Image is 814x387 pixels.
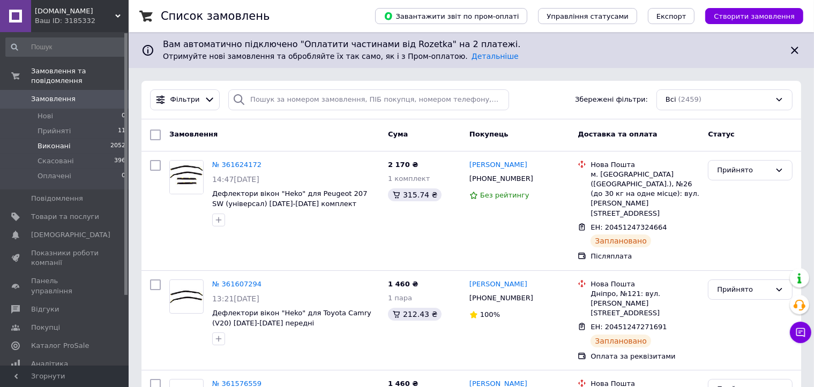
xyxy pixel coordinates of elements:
button: Завантажити звіт по пром-оплаті [375,8,527,24]
span: Завантажити звіт по пром-оплаті [384,11,519,21]
span: Товари та послуги [31,212,99,222]
div: Ваш ID: 3185332 [35,16,129,26]
button: Управління статусами [538,8,637,24]
div: Заплановано [591,234,651,247]
span: ЕН: 20451247324664 [591,223,667,231]
span: 2 170 ₴ [388,161,418,169]
span: Отримуйте нові замовлення та обробляйте їх так само, як і з Пром-оплатою. [163,52,519,60]
input: Пошук за номером замовлення, ПІБ покупця, номером телефону, Email, номером накладної [228,89,509,110]
span: Відгуки [31,305,59,314]
span: Прийняті [38,126,71,136]
span: Експорт [656,12,686,20]
span: (2459) [678,95,701,103]
div: Нова Пошта [591,279,699,289]
span: Замовлення та повідомлення [31,66,129,86]
img: Фото товару [170,286,203,307]
span: Покупці [31,323,60,332]
a: Фото товару [169,279,204,314]
span: 11 [118,126,125,136]
a: [PERSON_NAME] [469,160,527,170]
img: Фото товару [170,161,203,194]
span: Cума [388,130,408,138]
div: Оплата за реквізитами [591,352,699,361]
span: Виконані [38,141,71,151]
span: Замовлення [31,94,76,104]
span: 2052 [110,141,125,151]
span: Без рейтингу [480,191,529,199]
span: Показники роботи компанії [31,248,99,268]
span: Доставка та оплата [578,130,657,138]
span: 1 комплект [388,174,430,183]
span: [DEMOGRAPHIC_DATA] [31,230,110,240]
span: Каталог ProSale [31,341,89,351]
span: 100% [480,310,500,318]
span: Вам автоматично підключено "Оплатити частинами від Rozetka" на 2 платежі. [163,39,780,51]
a: Дефлектори вікон "Heko" для Peugeot 207 SW (універсал) [DATE]-[DATE] комплект [212,189,368,208]
div: Післяплата [591,252,699,261]
a: Фото товару [169,160,204,194]
span: 0 [122,171,125,181]
button: Чат з покупцем [790,322,811,343]
span: [PHONE_NUMBER] [469,174,533,183]
span: Скасовані [38,156,74,166]
input: Пошук [5,37,126,57]
span: Покупець [469,130,509,138]
span: Збережені фільтри: [575,95,648,105]
span: Фільтри [170,95,200,105]
span: ЕН: 20451247271691 [591,323,667,331]
a: [PERSON_NAME] [469,279,527,290]
span: Повідомлення [31,194,83,203]
span: Нові [38,111,53,121]
button: Експорт [648,8,695,24]
span: [PHONE_NUMBER] [469,294,533,302]
div: Прийнято [717,165,771,176]
span: 1 460 ₴ [388,280,418,288]
div: м. [GEOGRAPHIC_DATA] ([GEOGRAPHIC_DATA].), №26 (до 30 кг на одне місце): вул. [PERSON_NAME][STREE... [591,170,699,218]
a: Детальніше [472,52,519,60]
span: 13:21[DATE] [212,294,259,303]
span: Управління статусами [547,12,629,20]
h1: Список замовлень [161,10,270,22]
span: 1 пара [388,294,412,302]
div: Прийнято [717,284,771,295]
span: 396 [114,156,125,166]
span: Оплачені [38,171,71,181]
button: Створити замовлення [705,8,803,24]
span: Панель управління [31,276,99,295]
div: Дніпро, №121: вул. [PERSON_NAME][STREET_ADDRESS] [591,289,699,318]
span: Створити замовлення [714,12,795,20]
span: Замовлення [169,130,218,138]
a: Створити замовлення [694,12,803,20]
div: 315.74 ₴ [388,188,442,201]
span: Аналітика [31,359,68,369]
a: № 361624172 [212,161,262,169]
span: Всі [666,95,676,105]
a: № 361607294 [212,280,262,288]
div: 212.43 ₴ [388,308,442,321]
div: Нова Пошта [591,160,699,170]
a: Дефлектори вікон "Heko" для Toyota Camry (V20) [DATE]-[DATE] передні [212,309,371,327]
span: Automobile-accessories.com.ua [35,6,115,16]
span: 0 [122,111,125,121]
div: Заплановано [591,335,651,347]
span: Статус [708,130,735,138]
span: 14:47[DATE] [212,175,259,184]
